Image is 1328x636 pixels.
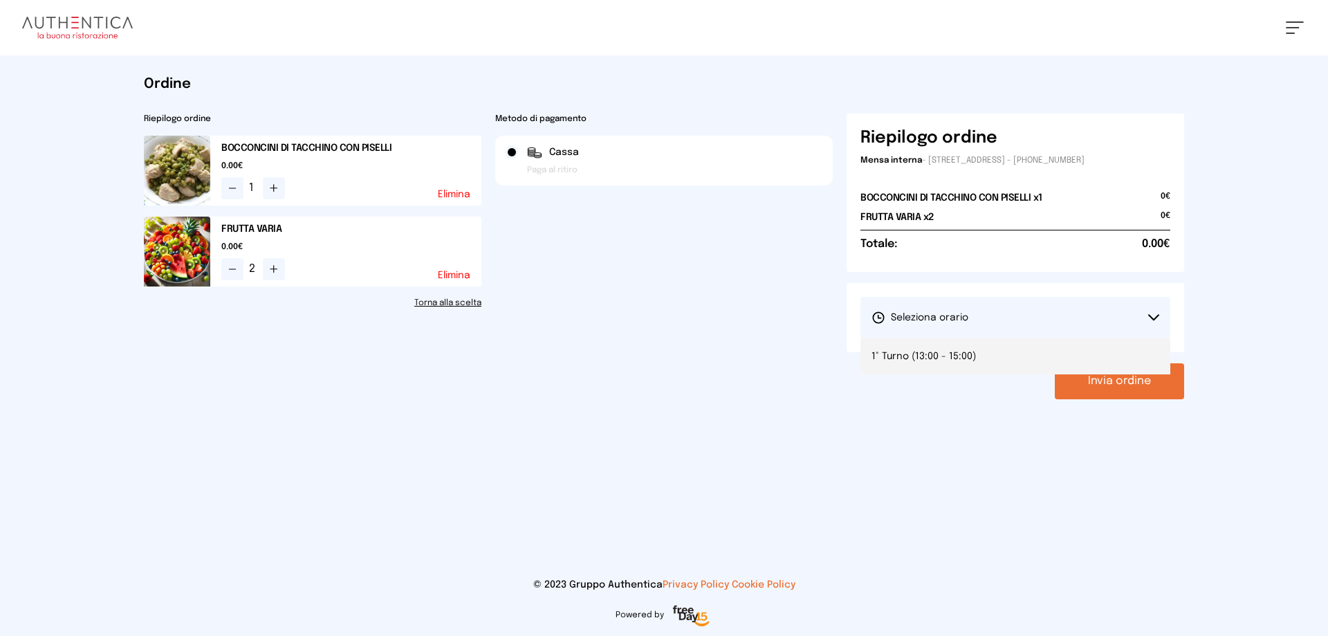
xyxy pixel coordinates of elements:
a: Privacy Policy [663,580,729,590]
p: © 2023 Gruppo Authentica [22,578,1306,592]
button: Seleziona orario [860,297,1170,338]
img: logo-freeday.3e08031.png [670,603,713,630]
span: Powered by [616,610,664,621]
span: 1° Turno (13:00 - 15:00) [871,349,976,363]
span: Seleziona orario [871,311,968,325]
a: Cookie Policy [732,580,795,590]
button: Invia ordine [1055,363,1184,399]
